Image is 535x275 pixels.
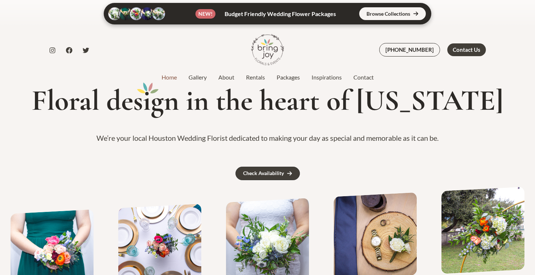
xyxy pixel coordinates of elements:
[156,73,183,82] a: Home
[251,33,284,66] img: Bring Joy
[235,167,300,180] a: Check Availability
[9,131,526,145] p: We’re your local Houston Wedding Florist dedicated to making your day as special and memorable as...
[83,47,89,54] a: Twitter
[271,73,306,82] a: Packages
[156,72,380,83] nav: Site Navigation
[379,43,440,57] a: [PHONE_NUMBER]
[348,73,380,82] a: Contact
[243,171,284,176] div: Check Availability
[9,85,526,117] h1: Floral des gn in the heart of [US_STATE]
[66,47,72,54] a: Facebook
[143,85,151,117] mark: i
[213,73,240,82] a: About
[49,47,56,54] a: Instagram
[183,73,213,82] a: Gallery
[240,73,271,82] a: Rentals
[306,73,348,82] a: Inspirations
[447,43,486,56] a: Contact Us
